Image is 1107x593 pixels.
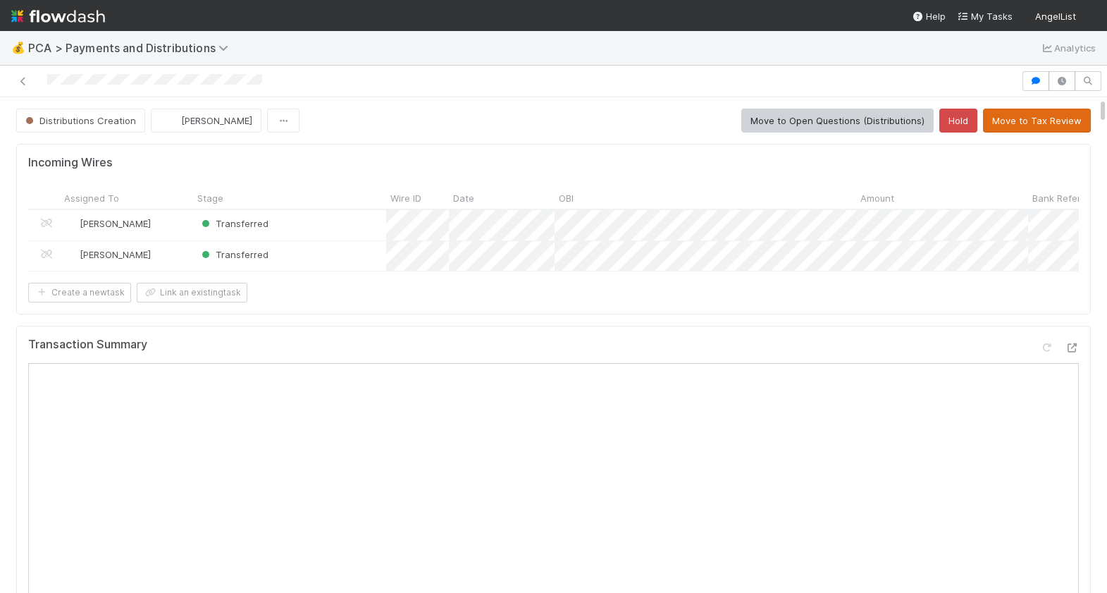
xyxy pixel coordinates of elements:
button: Link an existingtask [137,283,247,302]
button: Distributions Creation [16,109,145,133]
span: Amount [860,191,894,205]
span: My Tasks [957,11,1013,22]
span: [PERSON_NAME] [80,218,151,229]
img: avatar_87e1a465-5456-4979-8ac4-f0cdb5bbfe2d.png [163,114,177,128]
img: avatar_705b8750-32ac-4031-bf5f-ad93a4909bc8.png [66,218,78,229]
button: Move to Open Questions (Distributions) [741,109,934,133]
button: Hold [939,109,977,133]
button: Move to Tax Review [983,109,1091,133]
span: Distributions Creation [23,115,136,126]
span: [PERSON_NAME] [80,249,151,260]
img: logo-inverted-e16ddd16eac7371096b0.svg [11,4,105,28]
h5: Incoming Wires [28,156,113,170]
span: OBI [559,191,574,205]
span: Bank Reference [1032,191,1103,205]
h5: Transaction Summary [28,338,147,352]
div: Transferred [199,247,268,262]
span: Stage [197,191,223,205]
div: [PERSON_NAME] [66,216,151,231]
img: avatar_705b8750-32ac-4031-bf5f-ad93a4909bc8.png [66,249,78,260]
span: 💰 [11,42,25,54]
span: Transferred [199,249,268,260]
div: [PERSON_NAME] [66,247,151,262]
div: Help [912,9,946,23]
a: Analytics [1040,39,1096,56]
span: Transferred [199,218,268,229]
a: My Tasks [957,9,1013,23]
span: [PERSON_NAME] [181,115,252,126]
span: Wire ID [390,191,421,205]
div: Transferred [199,216,268,231]
button: [PERSON_NAME] [151,109,261,133]
img: avatar_87e1a465-5456-4979-8ac4-f0cdb5bbfe2d.png [1082,10,1096,24]
span: AngelList [1035,11,1076,22]
button: Create a newtask [28,283,131,302]
span: Assigned To [64,191,119,205]
span: PCA > Payments and Distributions [28,41,235,55]
span: Date [453,191,474,205]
